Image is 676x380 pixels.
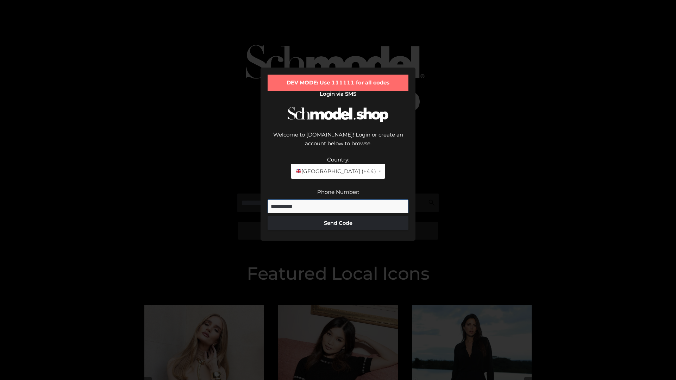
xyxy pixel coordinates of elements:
[268,130,408,155] div: Welcome to [DOMAIN_NAME]! Login or create an account below to browse.
[327,156,349,163] label: Country:
[268,91,408,97] h2: Login via SMS
[317,189,359,195] label: Phone Number:
[295,167,376,176] span: [GEOGRAPHIC_DATA] (+44)
[268,75,408,91] div: DEV MODE: Use 111111 for all codes
[285,101,391,128] img: Schmodel Logo
[268,216,408,230] button: Send Code
[296,169,301,174] img: 🇬🇧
